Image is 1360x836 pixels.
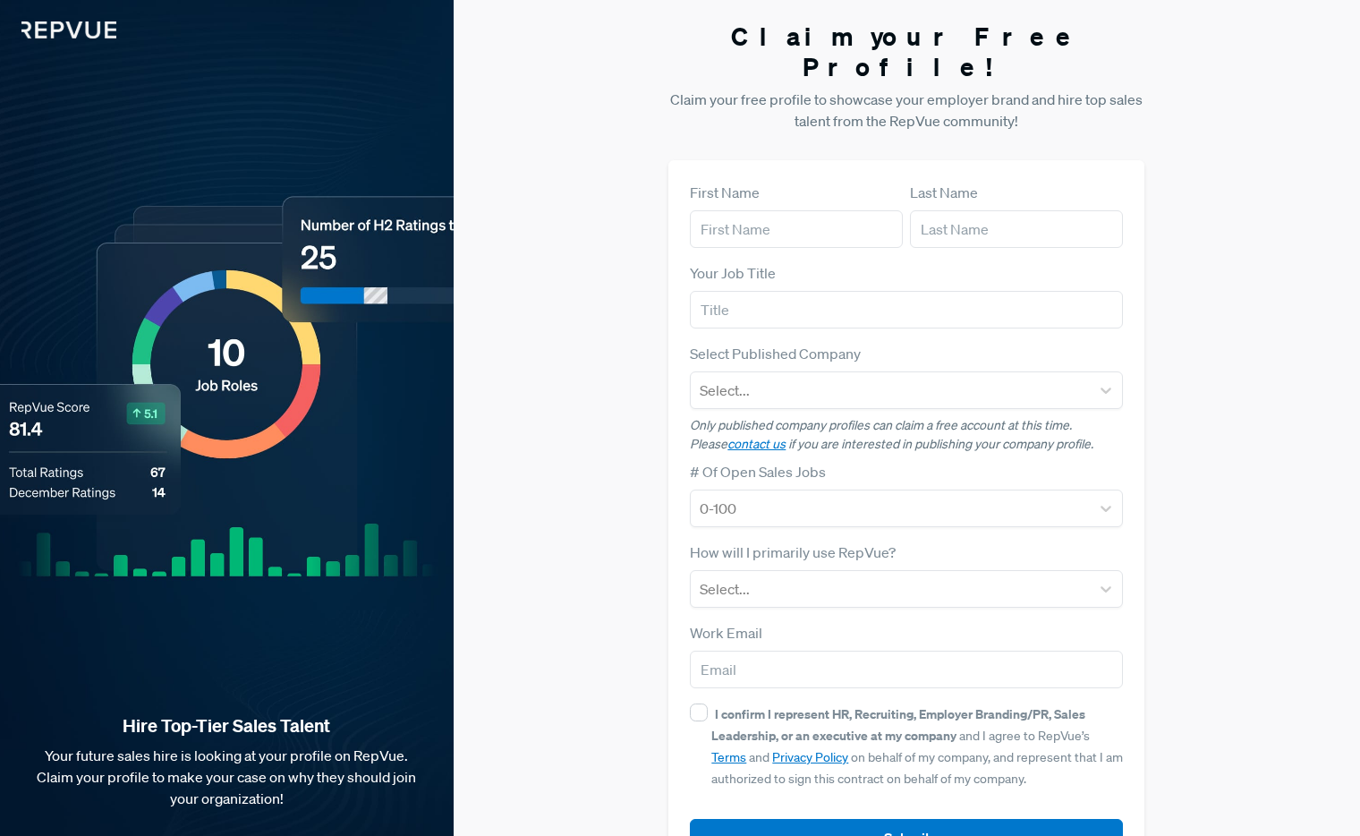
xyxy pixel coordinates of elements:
span: and I agree to RepVue’s and on behalf of my company, and represent that I am authorized to sign t... [711,706,1123,787]
strong: Hire Top-Tier Sales Talent [29,714,425,738]
strong: I confirm I represent HR, Recruiting, Employer Branding/PR, Sales Leadership, or an executive at ... [711,705,1085,744]
label: Your Job Title [690,262,776,284]
label: # Of Open Sales Jobs [690,461,826,482]
p: Claim your free profile to showcase your employer brand and hire top sales talent from the RepVue... [668,89,1144,132]
label: How will I primarily use RepVue? [690,542,896,563]
a: Privacy Policy [772,749,848,765]
a: Terms [711,749,746,765]
label: Work Email [690,622,762,644]
label: Last Name [910,182,978,203]
input: Last Name [910,210,1123,248]
p: Only published company profiles can claim a free account at this time. Please if you are interest... [690,416,1123,454]
input: Title [690,291,1123,328]
input: Email [690,651,1123,688]
a: contact us [727,436,786,452]
label: Select Published Company [690,343,861,364]
label: First Name [690,182,760,203]
p: Your future sales hire is looking at your profile on RepVue. Claim your profile to make your case... [29,745,425,809]
input: First Name [690,210,903,248]
h3: Claim your Free Profile! [668,21,1144,81]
